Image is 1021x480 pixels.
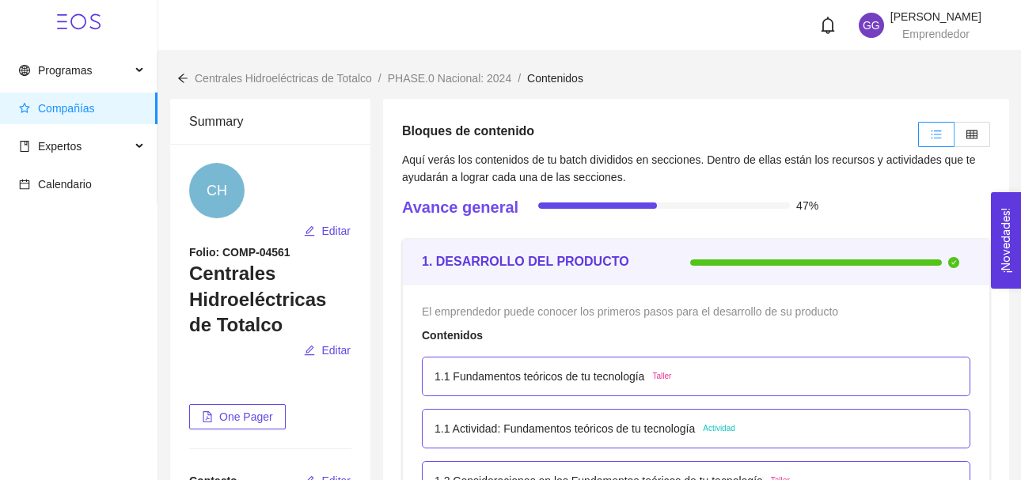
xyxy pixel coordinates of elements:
span: Aquí verás los contenidos de tu batch divididos en secciones. Dentro de ellas están los recursos ... [402,153,976,183]
button: editEditar [303,338,351,363]
span: El emprendedor puede conocer los primeros pasos para el desarrollo de su producto [422,305,838,318]
strong: Contenidos [422,329,483,342]
span: Emprendedor [902,28,970,40]
span: edit [304,345,315,357]
span: Expertos [38,140,82,153]
span: Centrales Hidroeléctricas de Totalco [195,72,372,85]
span: file-pdf [202,411,213,424]
span: Contenidos [527,72,583,85]
span: arrow-left [177,73,188,84]
span: bell [819,17,837,34]
span: calendar [19,179,30,190]
span: Compañías [38,102,95,115]
span: Programas [38,64,92,77]
h4: Avance general [402,196,518,218]
div: Summary [189,99,351,144]
span: Editar [321,342,351,359]
span: PHASE.0 Nacional: 2024 [388,72,511,85]
span: / [378,72,381,85]
button: editEditar [303,218,351,244]
span: book [19,141,30,152]
h3: Centrales Hidroeléctricas de Totalco [189,261,351,338]
span: table [966,129,977,140]
span: CH [207,163,227,218]
span: Taller [652,370,671,383]
span: edit [304,225,315,238]
span: check-circle [948,257,959,268]
strong: 1. DESARROLLO DEL PRODUCTO [422,255,629,268]
span: [PERSON_NAME] [890,10,981,23]
button: Open Feedback Widget [991,192,1021,289]
span: / [518,72,521,85]
span: One Pager [219,408,273,425]
p: 1.1 Actividad: Fundamentos teóricos de tu tecnología [435,420,695,437]
p: 1.1 Fundamentos teóricos de tu tecnología [435,368,644,385]
span: 47% [796,200,818,211]
span: Editar [321,222,351,240]
span: star [19,103,30,114]
button: file-pdfOne Pager [189,404,286,429]
span: Calendario [38,178,92,191]
span: Actividad [703,422,735,435]
span: GG [863,13,880,38]
span: global [19,65,30,76]
span: unordered-list [931,129,942,140]
strong: Folio: COMP-04561 [189,246,290,259]
h5: Bloques de contenido [402,122,534,141]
